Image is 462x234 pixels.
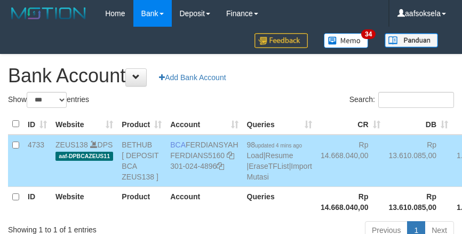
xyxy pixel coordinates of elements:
[166,186,242,217] th: Account
[243,114,316,135] th: Queries: activate to sort column ascending
[8,92,89,108] label: Show entries
[170,141,186,149] span: BCA
[316,186,385,217] th: Rp 14.668.040,00
[254,33,308,48] img: Feedback.jpg
[55,152,113,161] span: aaf-DPBCAZEUS11
[247,141,312,181] span: | | |
[243,186,316,217] th: Queries
[316,27,377,54] a: 34
[247,141,302,149] span: 98
[51,186,117,217] th: Website
[23,186,51,217] th: ID
[166,114,242,135] th: Account: activate to sort column ascending
[324,33,369,48] img: Button%20Memo.svg
[117,114,166,135] th: Product: activate to sort column ascending
[249,162,289,170] a: EraseTFList
[55,141,88,149] a: ZEUS138
[255,143,302,149] span: updated 4 mins ago
[247,162,312,181] a: Import Mutasi
[27,92,67,108] select: Showentries
[385,135,453,187] td: Rp 13.610.085,00
[8,65,454,87] h1: Bank Account
[170,151,225,160] a: FERDIANS5160
[378,92,454,108] input: Search:
[217,162,224,170] a: Copy 3010244896 to clipboard
[152,68,233,87] a: Add Bank Account
[385,33,438,48] img: panduan.png
[51,135,117,187] td: DPS
[23,135,51,187] td: 4733
[8,5,89,21] img: MOTION_logo.png
[316,114,385,135] th: CR: activate to sort column ascending
[227,151,234,160] a: Copy FERDIANS5160 to clipboard
[117,186,166,217] th: Product
[349,92,454,108] label: Search:
[117,135,166,187] td: BETHUB [ DEPOSIT BCA ZEUS138 ]
[166,135,242,187] td: FERDIANSYAH 301-024-4896
[361,29,376,39] span: 34
[51,114,117,135] th: Website: activate to sort column ascending
[265,151,293,160] a: Resume
[385,114,453,135] th: DB: activate to sort column ascending
[23,114,51,135] th: ID: activate to sort column ascending
[385,186,453,217] th: Rp 13.610.085,00
[247,151,264,160] a: Load
[316,135,385,187] td: Rp 14.668.040,00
